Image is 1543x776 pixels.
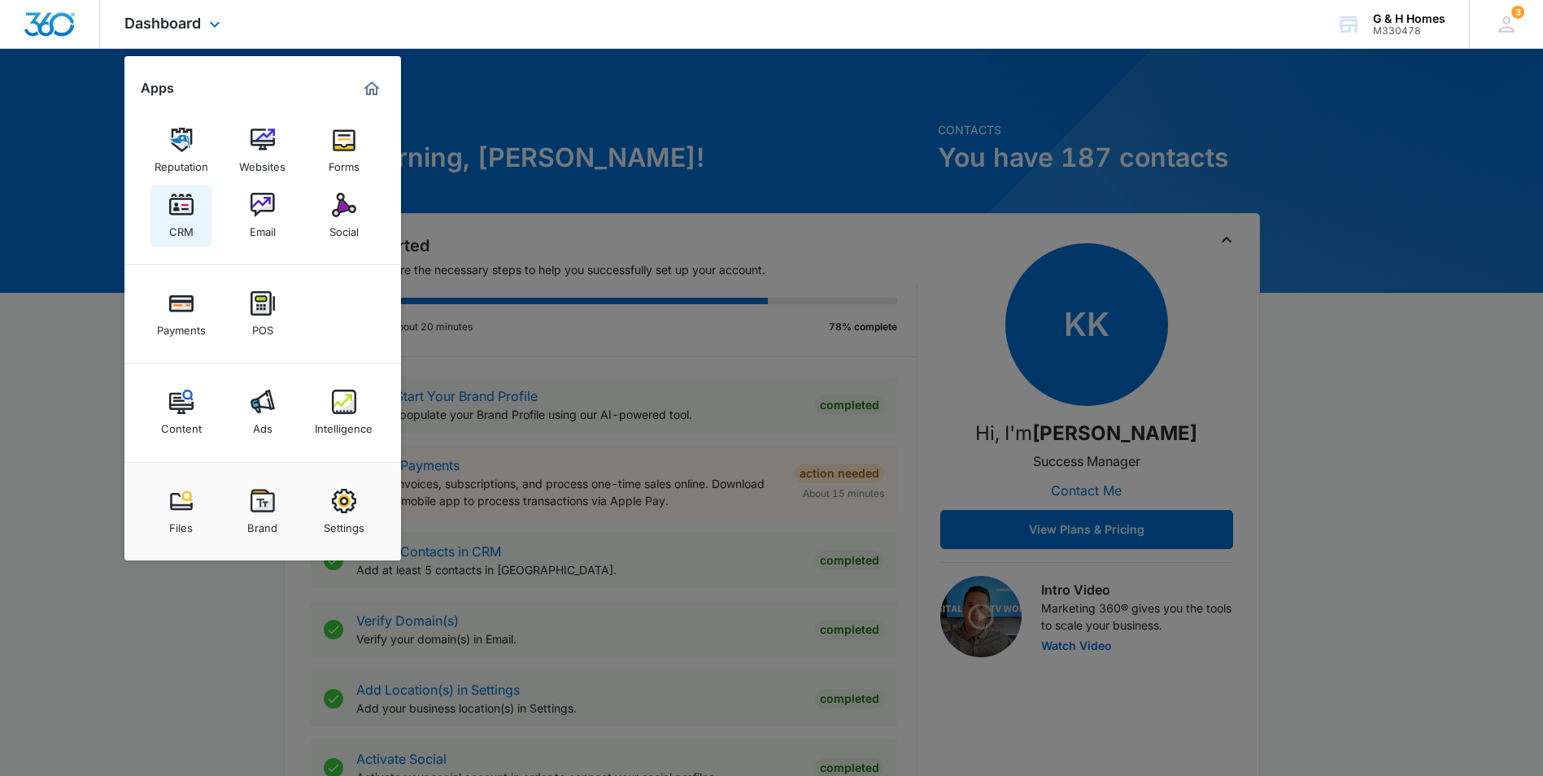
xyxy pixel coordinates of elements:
div: account name [1373,12,1445,25]
div: Websites [239,152,285,173]
div: Forms [329,152,360,173]
div: POS [252,316,273,337]
div: Social [329,217,359,238]
div: Payments [157,316,206,337]
div: notifications count [1511,6,1524,19]
a: Forms [313,120,375,181]
a: Files [150,481,212,543]
a: Websites [232,120,294,181]
div: Intelligence [315,414,373,435]
div: Email [250,217,276,238]
span: Dashboard [124,15,201,32]
a: Payments [150,283,212,345]
a: Marketing 360® Dashboard [359,76,385,102]
div: Content [161,414,202,435]
a: Brand [232,481,294,543]
a: POS [232,283,294,345]
div: Ads [253,414,272,435]
a: Reputation [150,120,212,181]
span: 3 [1511,6,1524,19]
h2: Apps [141,81,174,96]
div: account id [1373,25,1445,37]
a: Content [150,381,212,443]
a: Intelligence [313,381,375,443]
div: CRM [169,217,194,238]
a: CRM [150,185,212,246]
div: Brand [247,513,277,534]
div: Reputation [155,152,208,173]
div: Settings [324,513,364,534]
a: Social [313,185,375,246]
a: Ads [232,381,294,443]
a: Settings [313,481,375,543]
div: Files [169,513,193,534]
a: Email [232,185,294,246]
